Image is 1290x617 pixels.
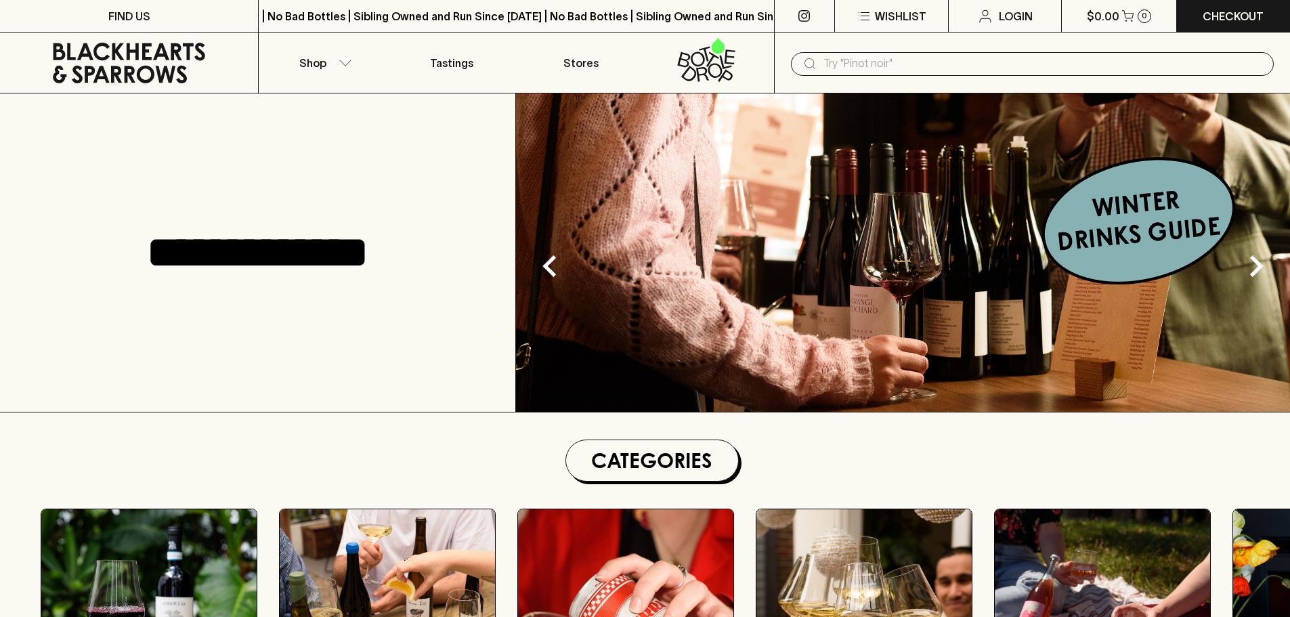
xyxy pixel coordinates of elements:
[999,8,1033,24] p: Login
[430,55,473,71] p: Tastings
[1142,12,1147,20] p: 0
[259,33,387,93] button: Shop
[523,239,577,293] button: Previous
[823,53,1263,75] input: Try "Pinot noir"
[1229,239,1283,293] button: Next
[387,33,516,93] a: Tastings
[572,446,733,475] h1: Categories
[563,55,599,71] p: Stores
[108,8,150,24] p: FIND US
[1087,8,1119,24] p: $0.00
[516,93,1290,412] img: optimise
[299,55,326,71] p: Shop
[875,8,926,24] p: Wishlist
[1203,8,1264,24] p: Checkout
[517,33,645,93] a: Stores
